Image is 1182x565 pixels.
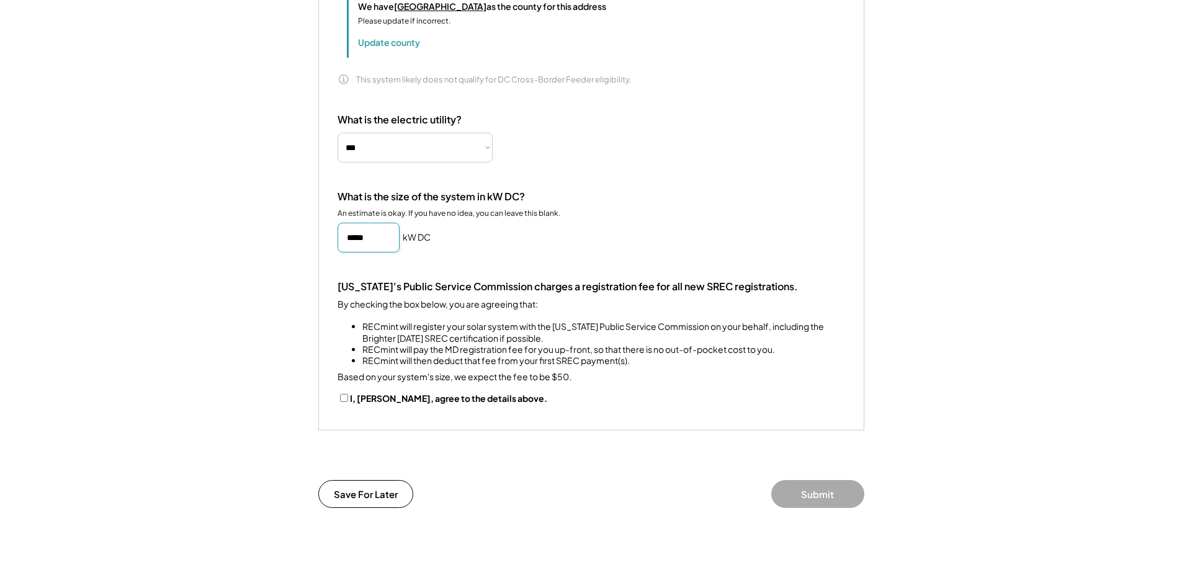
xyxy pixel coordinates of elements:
[338,298,845,366] div: By checking the box below, you are agreeing that:
[362,344,845,355] li: RECmint will pay the MD registration fee for you up-front, so that there is no out-of-pocket cost...
[356,74,632,85] div: This system likely does not qualify for DC Cross-Border Feeder eligibility.
[358,16,450,27] div: Please update if incorrect.
[338,280,798,293] div: [US_STATE]'s Public Service Commission charges a registration fee for all new SREC registrations.
[338,113,462,127] div: What is the electric utility?
[771,480,864,508] button: Submit
[394,1,486,12] u: [GEOGRAPHIC_DATA]
[362,321,845,343] li: RECmint will register your solar system with the [US_STATE] Public Service Commission on your beh...
[350,393,547,404] label: I, [PERSON_NAME], agree to the details above.
[358,36,420,48] button: Update county
[338,371,571,382] div: Based on your system's size, we expect the fee to be $50.
[318,480,413,508] button: Save For Later
[338,208,560,218] div: An estimate is okay. If you have no idea, you can leave this blank.
[403,231,431,244] h5: kW DC
[338,190,525,203] div: What is the size of the system in kW DC?
[362,355,845,366] li: RECmint will then deduct that fee from your first SREC payment(s).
